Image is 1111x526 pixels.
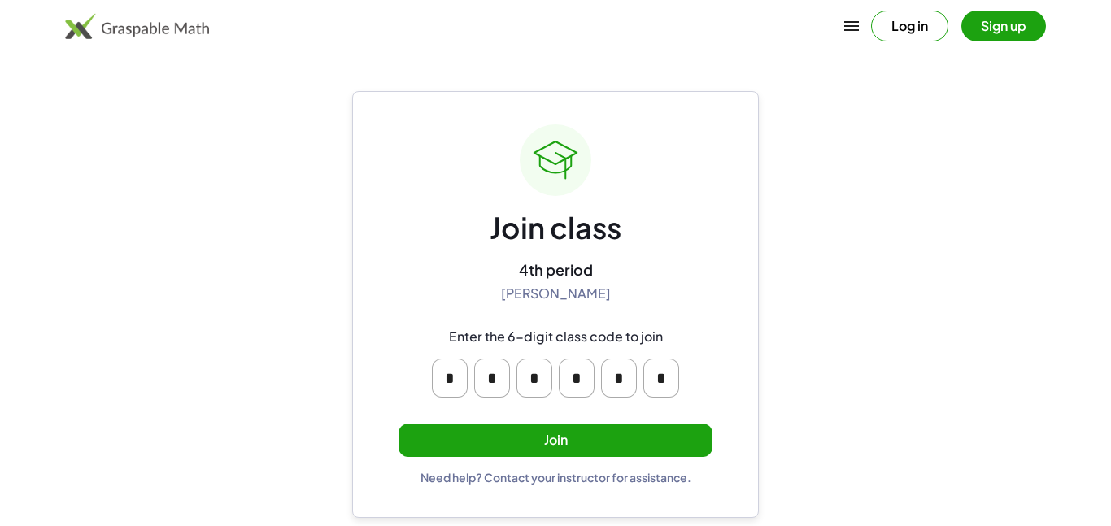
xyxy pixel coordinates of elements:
[516,359,552,398] input: Please enter OTP character 3
[871,11,948,41] button: Log in
[399,424,712,457] button: Join
[961,11,1046,41] button: Sign up
[501,285,611,302] div: [PERSON_NAME]
[490,209,621,247] div: Join class
[559,359,595,398] input: Please enter OTP character 4
[643,359,679,398] input: Please enter OTP character 6
[420,470,691,485] div: Need help? Contact your instructor for assistance.
[474,359,510,398] input: Please enter OTP character 2
[601,359,637,398] input: Please enter OTP character 5
[519,260,593,279] div: 4th period
[432,359,468,398] input: Please enter OTP character 1
[449,328,663,346] div: Enter the 6-digit class code to join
